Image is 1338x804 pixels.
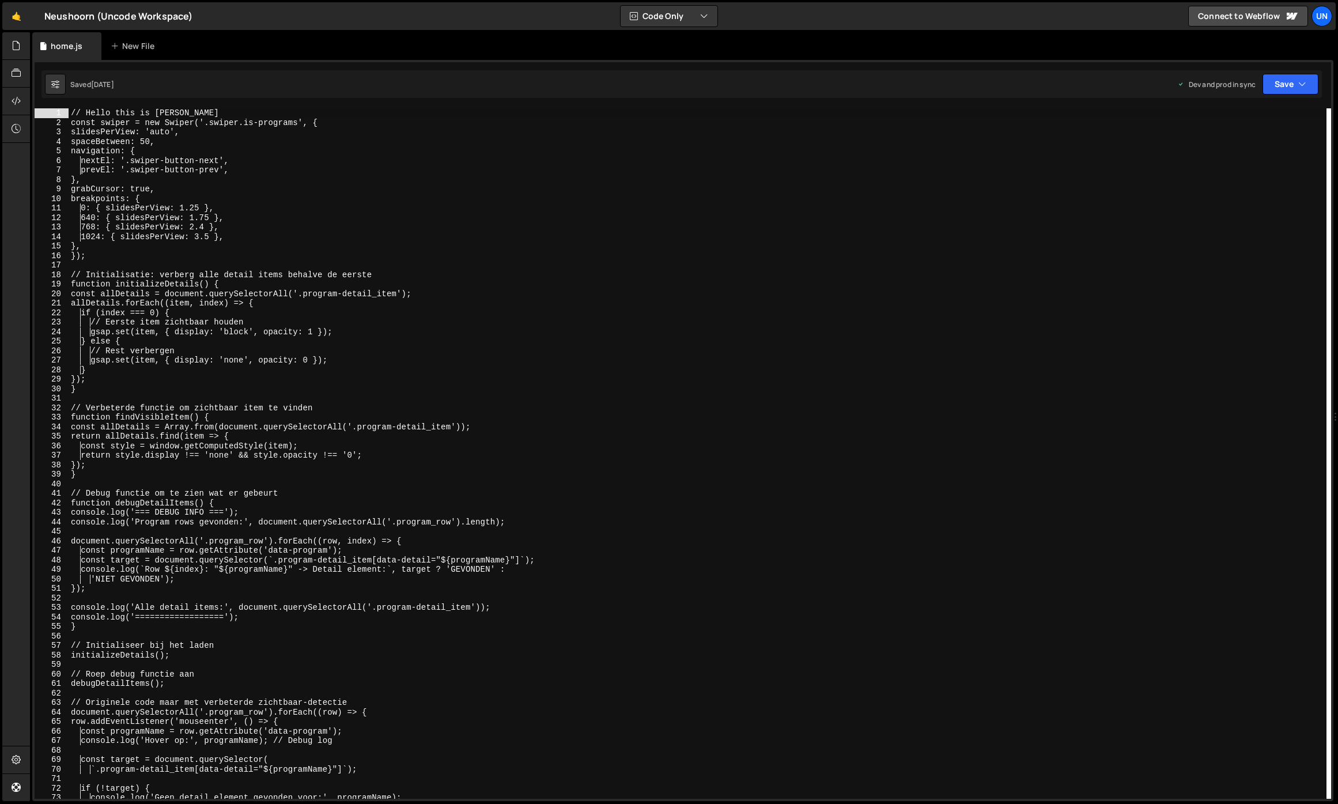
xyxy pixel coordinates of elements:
[35,717,69,727] div: 65
[35,337,69,346] div: 25
[35,565,69,575] div: 49
[35,241,69,251] div: 15
[35,765,69,775] div: 70
[1263,74,1318,95] button: Save
[35,137,69,147] div: 4
[35,518,69,527] div: 44
[35,537,69,546] div: 46
[35,689,69,699] div: 62
[35,108,69,118] div: 1
[35,660,69,670] div: 59
[1311,6,1332,27] a: Un
[35,203,69,213] div: 11
[35,546,69,556] div: 47
[35,594,69,603] div: 52
[35,632,69,641] div: 56
[35,651,69,660] div: 58
[35,441,69,451] div: 36
[35,774,69,784] div: 71
[35,755,69,765] div: 69
[35,613,69,622] div: 54
[35,270,69,280] div: 18
[35,679,69,689] div: 61
[35,222,69,232] div: 13
[35,746,69,756] div: 68
[35,460,69,470] div: 38
[35,289,69,299] div: 20
[35,156,69,166] div: 6
[35,165,69,175] div: 7
[35,708,69,718] div: 64
[35,527,69,537] div: 45
[35,232,69,242] div: 14
[35,556,69,565] div: 48
[35,422,69,432] div: 34
[35,184,69,194] div: 9
[35,432,69,441] div: 35
[35,584,69,594] div: 51
[35,575,69,584] div: 50
[35,508,69,518] div: 43
[2,2,31,30] a: 🤙
[35,118,69,128] div: 2
[35,146,69,156] div: 5
[70,80,114,89] div: Saved
[91,80,114,89] div: [DATE]
[35,403,69,413] div: 32
[35,394,69,403] div: 31
[35,251,69,261] div: 16
[35,603,69,613] div: 53
[35,736,69,746] div: 67
[35,384,69,394] div: 30
[35,670,69,680] div: 60
[35,727,69,737] div: 66
[35,413,69,422] div: 33
[35,299,69,308] div: 21
[35,194,69,204] div: 10
[35,261,69,270] div: 17
[51,40,82,52] div: home.js
[621,6,717,27] button: Code Only
[1177,80,1256,89] div: Dev and prod in sync
[1188,6,1308,27] a: Connect to Webflow
[35,793,69,803] div: 73
[35,470,69,480] div: 39
[35,318,69,327] div: 23
[35,356,69,365] div: 27
[35,280,69,289] div: 19
[111,40,159,52] div: New File
[35,480,69,489] div: 40
[35,327,69,337] div: 24
[35,489,69,499] div: 41
[44,9,192,23] div: Neushoorn (Uncode Workspace)
[35,622,69,632] div: 55
[35,127,69,137] div: 3
[35,375,69,384] div: 29
[35,308,69,318] div: 22
[35,365,69,375] div: 28
[35,784,69,794] div: 72
[35,346,69,356] div: 26
[35,451,69,460] div: 37
[35,499,69,508] div: 42
[35,213,69,223] div: 12
[35,698,69,708] div: 63
[35,175,69,185] div: 8
[35,641,69,651] div: 57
